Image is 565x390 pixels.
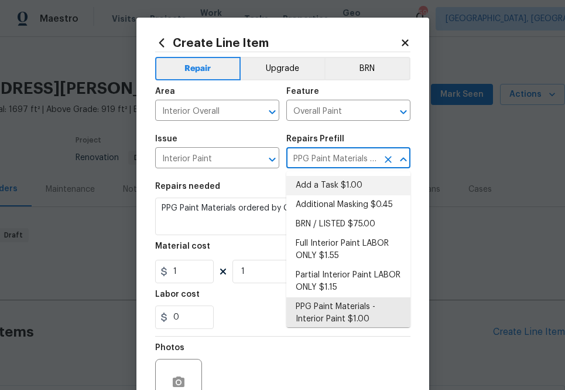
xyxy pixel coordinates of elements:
[155,242,210,250] h5: Material cost
[155,182,220,191] h5: Repairs needed
[155,290,200,299] h5: Labor cost
[395,104,412,120] button: Open
[286,215,410,234] li: BRN / LISTED $75.00
[286,234,410,266] li: Full Interior Paint LABOR ONLY $1.55
[286,87,319,96] h5: Feature
[286,176,410,195] li: Add a Task $1.00
[155,344,184,352] h5: Photos
[286,297,410,329] li: PPG Paint Materials - Interior Paint $1.00
[380,151,396,168] button: Clear
[155,57,241,80] button: Repair
[241,57,324,80] button: Upgrade
[395,151,412,168] button: Close
[155,87,175,96] h5: Area
[286,266,410,297] li: Partial Interior Paint LABOR ONLY $1.15
[286,195,410,215] li: Additional Masking $0.45
[286,135,344,143] h5: Repairs Prefill
[264,104,280,120] button: Open
[155,36,400,49] h2: Create Line Item
[264,151,280,168] button: Open
[155,135,177,143] h5: Issue
[324,57,410,80] button: BRN
[155,198,410,235] textarea: PPG Paint Materials ordered by Opendoor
